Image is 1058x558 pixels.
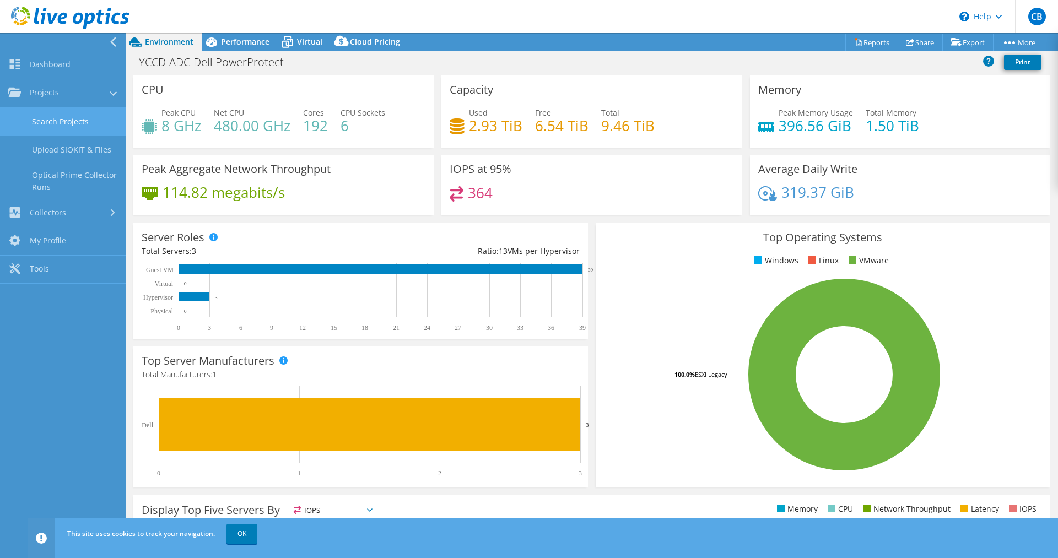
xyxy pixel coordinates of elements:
text: 39 [579,324,586,332]
span: IOPS [290,503,377,517]
h3: Capacity [450,84,493,96]
text: Hypervisor [143,294,173,301]
text: 0 [177,324,180,332]
text: Virtual [155,280,174,288]
span: Cores [303,107,324,118]
text: 6 [239,324,242,332]
span: Used [469,107,488,118]
svg: \n [959,12,969,21]
span: 1 [212,369,217,380]
span: Virtual [297,36,322,47]
h3: CPU [142,84,164,96]
text: 3 [215,295,218,300]
text: 3 [208,324,211,332]
text: 18 [361,324,368,332]
text: 36 [548,324,554,332]
div: Total Servers: [142,245,360,257]
a: OK [226,524,257,544]
text: 1 [298,469,301,477]
text: 15 [331,324,337,332]
span: Total Memory [866,107,916,118]
li: Memory [774,503,818,515]
h4: 396.56 GiB [779,120,853,132]
span: Cloud Pricing [350,36,400,47]
li: CPU [825,503,853,515]
text: 24 [424,324,430,332]
text: 0 [157,469,160,477]
h3: Top Server Manufacturers [142,355,274,367]
h4: 1.50 TiB [866,120,919,132]
h3: Server Roles [142,231,204,243]
span: This site uses cookies to track your navigation. [67,529,215,538]
tspan: 100.0% [674,370,695,378]
text: 3 [579,469,582,477]
text: 27 [455,324,461,332]
h4: 9.46 TiB [601,120,655,132]
h4: 114.82 megabits/s [163,186,285,198]
text: 0 [184,281,187,286]
text: 30 [486,324,493,332]
h3: IOPS at 95% [450,163,511,175]
li: IOPS [1006,503,1037,515]
text: Physical [150,307,173,315]
a: More [993,34,1044,51]
div: Ratio: VMs per Hypervisor [360,245,579,257]
h4: 480.00 GHz [214,120,290,132]
span: Peak Memory Usage [779,107,853,118]
span: 3 [192,246,196,256]
h3: Top Operating Systems [604,231,1042,243]
span: Performance [221,36,269,47]
li: Linux [806,254,839,267]
a: Share [898,34,943,51]
span: CPU Sockets [341,107,385,118]
h4: 6.54 TiB [535,120,589,132]
span: Environment [145,36,193,47]
text: 33 [517,324,523,332]
h4: 2.93 TiB [469,120,522,132]
a: Print [1004,55,1041,70]
h3: Average Daily Write [758,163,857,175]
li: Network Throughput [860,503,951,515]
span: Free [535,107,551,118]
text: 2 [438,469,441,477]
span: Peak CPU [161,107,196,118]
h4: 319.37 GiB [781,186,854,198]
text: Guest VM [146,266,174,274]
text: 21 [393,324,400,332]
li: VMware [846,254,889,267]
h4: 364 [468,187,493,199]
text: 12 [299,324,306,332]
li: Windows [752,254,798,267]
h3: Peak Aggregate Network Throughput [142,163,331,175]
h4: 6 [341,120,385,132]
h1: YCCD-ADC-Dell PowerProtect [134,56,301,68]
h4: 192 [303,120,328,132]
text: 3 [586,421,589,428]
span: CB [1028,8,1046,25]
h4: Total Manufacturers: [142,369,580,381]
tspan: ESXi Legacy [695,370,727,378]
text: Dell [142,421,153,429]
li: Latency [958,503,999,515]
span: 13 [499,246,508,256]
text: 39 [588,267,593,273]
text: 0 [184,308,187,314]
h4: 8 GHz [161,120,201,132]
span: Net CPU [214,107,244,118]
a: Reports [845,34,898,51]
a: Export [942,34,994,51]
h3: Memory [758,84,801,96]
span: Total [601,107,619,118]
text: 9 [270,324,273,332]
